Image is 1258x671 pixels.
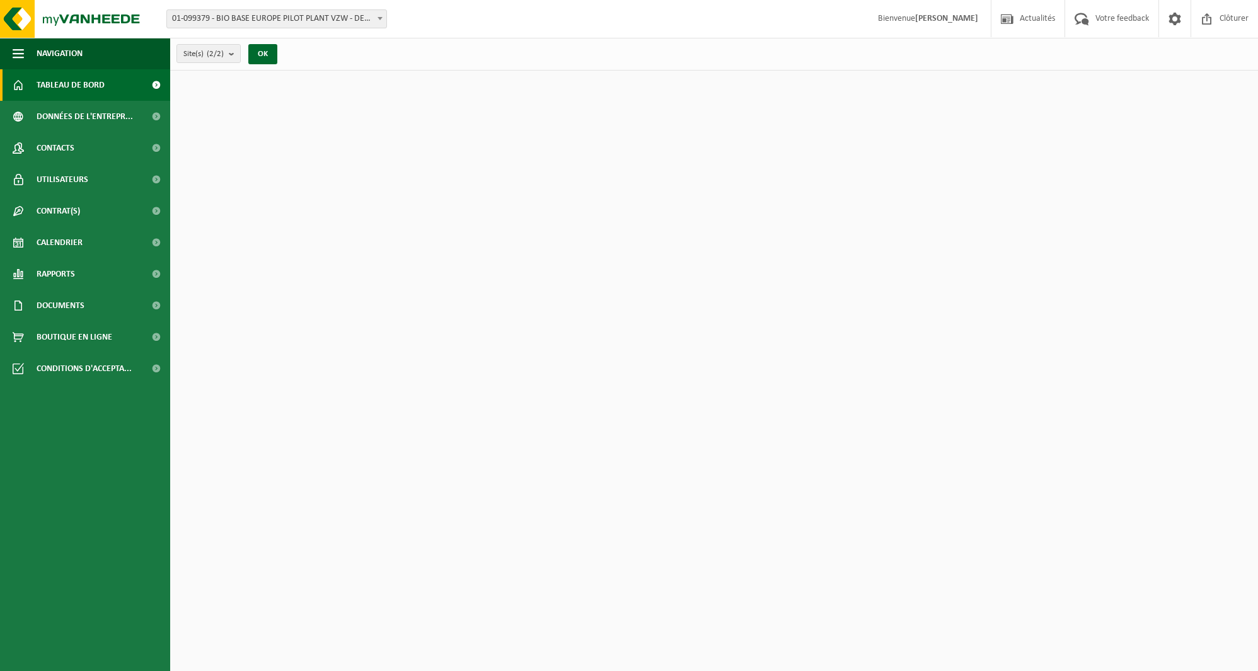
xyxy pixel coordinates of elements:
span: Navigation [37,38,83,69]
span: Conditions d'accepta... [37,353,132,384]
span: Contrat(s) [37,195,80,227]
span: Calendrier [37,227,83,258]
strong: [PERSON_NAME] [915,14,978,23]
span: 01-099379 - BIO BASE EUROPE PILOT PLANT VZW - DESTELDONK [167,10,386,28]
span: Rapports [37,258,75,290]
span: Boutique en ligne [37,321,112,353]
count: (2/2) [207,50,224,58]
span: Contacts [37,132,74,164]
span: 01-099379 - BIO BASE EUROPE PILOT PLANT VZW - DESTELDONK [166,9,387,28]
span: Tableau de bord [37,69,105,101]
button: OK [248,44,277,64]
span: Site(s) [183,45,224,64]
span: Documents [37,290,84,321]
button: Site(s)(2/2) [176,44,241,63]
span: Utilisateurs [37,164,88,195]
span: Données de l'entrepr... [37,101,133,132]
